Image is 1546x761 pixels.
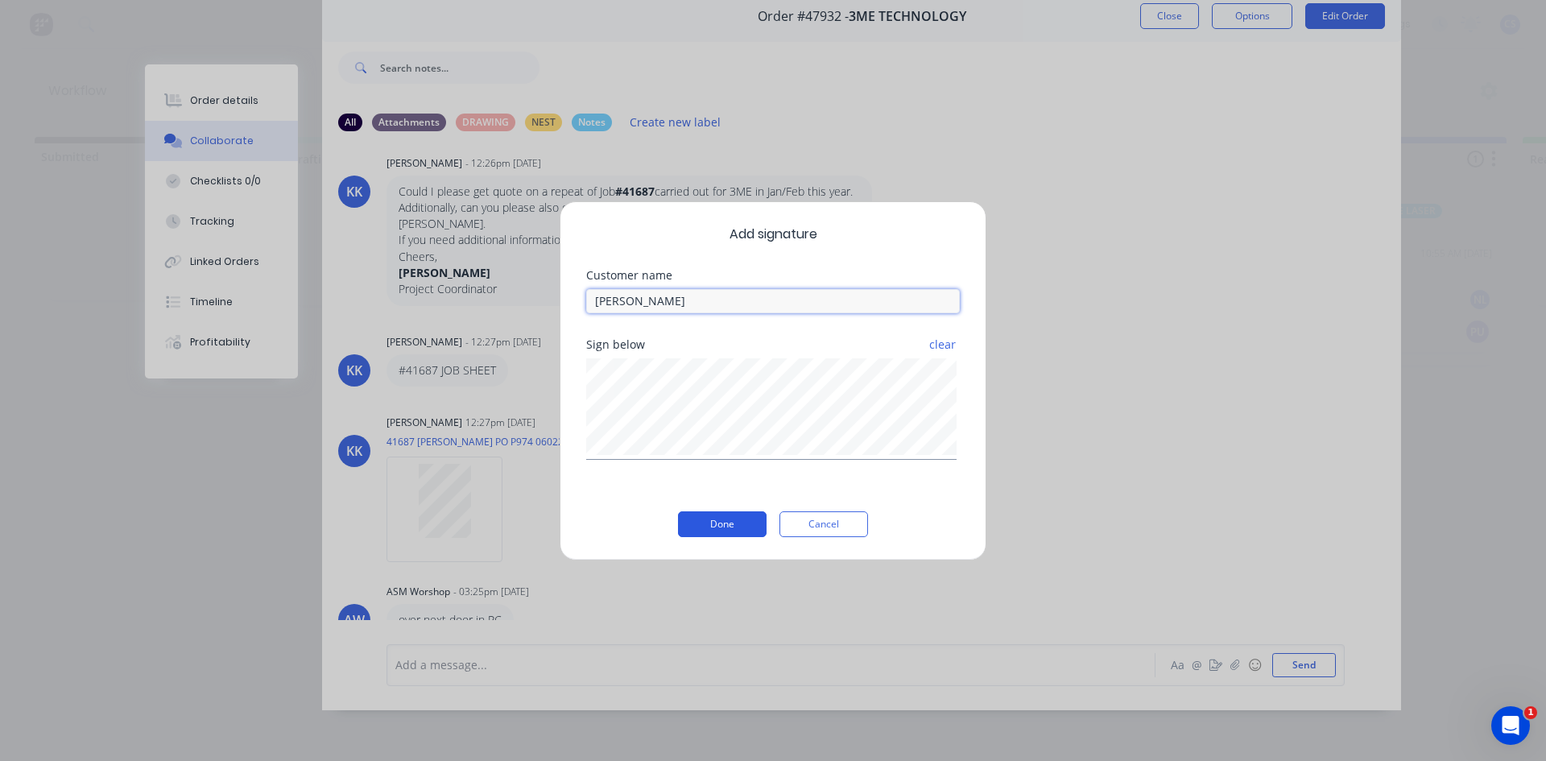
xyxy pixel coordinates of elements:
button: clear [928,330,957,359]
span: Add signature [586,225,960,244]
iframe: Intercom live chat [1491,706,1530,745]
button: Cancel [779,511,868,537]
div: Customer name [586,270,960,281]
input: Enter customer name [586,289,960,313]
div: Sign below [586,339,960,350]
button: Done [678,511,767,537]
span: 1 [1524,706,1537,719]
